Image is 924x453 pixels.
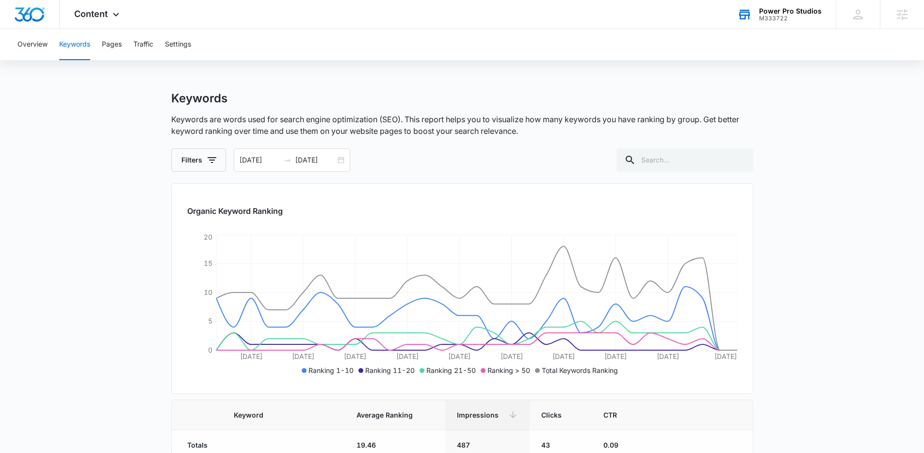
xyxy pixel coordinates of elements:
[759,7,822,15] div: account name
[204,288,212,296] tspan: 10
[541,410,566,420] span: Clicks
[208,346,212,354] tspan: 0
[204,233,212,241] tspan: 20
[552,352,575,360] tspan: [DATE]
[208,317,212,325] tspan: 5
[604,352,627,360] tspan: [DATE]
[240,352,262,360] tspan: [DATE]
[365,366,415,374] span: Ranking 11-20
[295,155,336,165] input: End date
[656,352,679,360] tspan: [DATE]
[171,113,753,137] p: Keywords are words used for search engine optimization (SEO). This report helps you to visualize ...
[17,29,48,60] button: Overview
[759,15,822,22] div: account id
[357,410,420,420] span: Average Ranking
[102,29,122,60] button: Pages
[344,352,366,360] tspan: [DATE]
[284,156,292,164] span: swap-right
[603,410,620,420] span: CTR
[59,29,90,60] button: Keywords
[426,366,476,374] span: Ranking 21-50
[187,205,737,217] h2: Organic Keyword Ranking
[487,366,530,374] span: Ranking > 50
[292,352,314,360] tspan: [DATE]
[234,410,319,420] span: Keyword
[714,352,737,360] tspan: [DATE]
[396,352,418,360] tspan: [DATE]
[308,366,354,374] span: Ranking 1-10
[616,148,753,172] input: Search...
[457,410,504,420] span: Impressions
[171,148,226,172] button: Filters
[448,352,470,360] tspan: [DATE]
[542,366,618,374] span: Total Keywords Ranking
[133,29,153,60] button: Traffic
[500,352,522,360] tspan: [DATE]
[165,29,191,60] button: Settings
[240,155,280,165] input: Start date
[284,156,292,164] span: to
[171,91,227,106] h1: Keywords
[74,9,108,19] span: Content
[204,259,212,267] tspan: 15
